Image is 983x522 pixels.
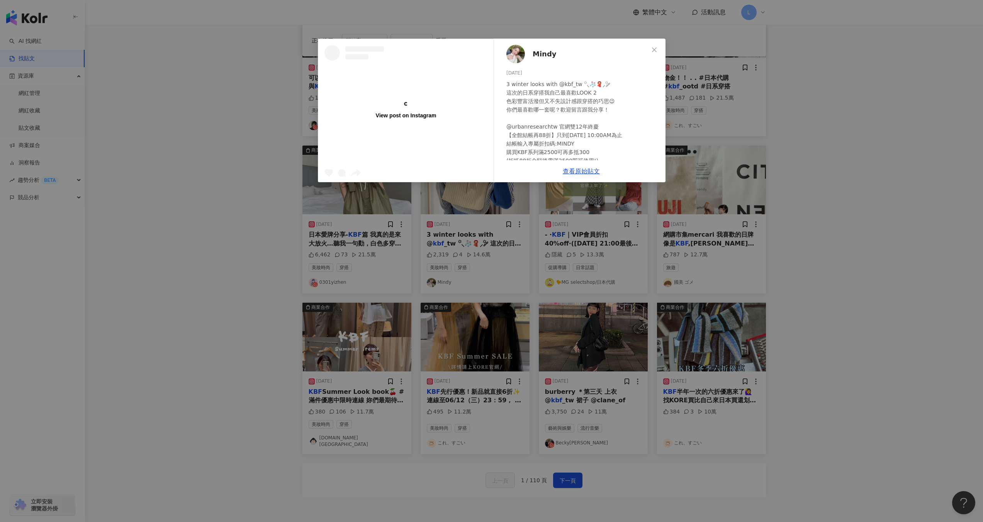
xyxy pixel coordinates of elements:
[506,45,525,63] img: KOL Avatar
[563,168,600,175] a: 查看原始貼文
[318,39,494,182] a: View post on Instagram
[375,112,436,119] div: View post on Instagram
[651,47,657,53] span: close
[647,42,662,58] button: Close
[506,69,659,77] div: [DATE]
[533,49,557,59] span: Mindy
[506,45,649,63] a: KOL AvatarMindy
[506,80,659,369] div: 3 winter looks with @kbf_tw ꙳⸜🧦🧣⸝꙳ ༘ 這次的日系穿搭我自己最喜歡LOOK 2 色彩豐富活潑但又不失設計感跟穿搭的巧思😉 你們最喜歡哪一套呢？歡迎留言跟我分享！...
